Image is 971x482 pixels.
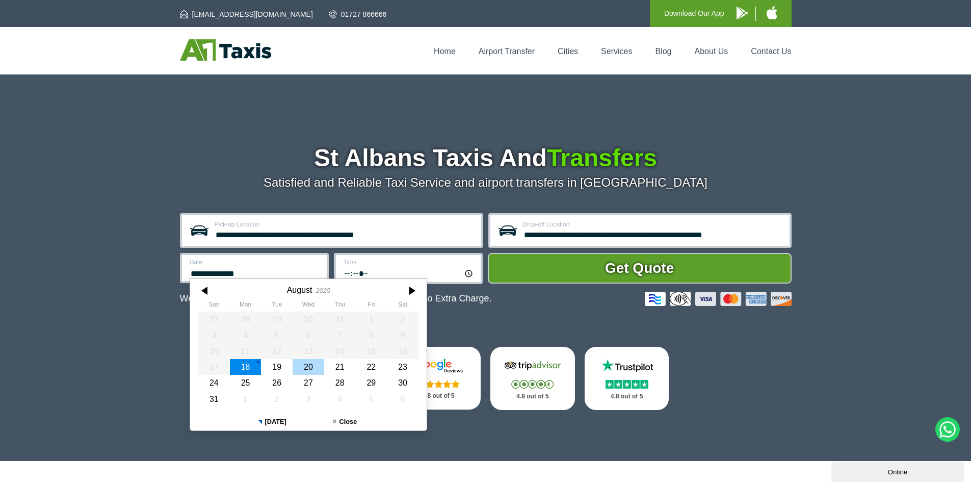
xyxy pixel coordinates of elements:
div: 31 August 2025 [198,391,230,407]
th: Tuesday [261,301,293,311]
div: 28 July 2025 [229,312,261,327]
div: 17 August 2025 [198,359,230,375]
th: Sunday [198,301,230,311]
div: 31 July 2025 [324,312,355,327]
p: We Now Accept Card & Contactless Payment In [180,293,492,304]
div: 2025 [316,287,330,294]
div: 29 July 2025 [261,312,293,327]
div: August [286,285,312,295]
div: 25 August 2025 [229,375,261,391]
a: About Us [695,47,728,56]
div: 03 September 2025 [293,391,324,407]
img: Credit And Debit Cards [645,292,792,306]
div: 10 August 2025 [198,343,230,359]
div: 04 September 2025 [324,391,355,407]
img: A1 Taxis Android App [737,7,748,19]
a: 01727 866666 [329,9,387,19]
div: 19 August 2025 [261,359,293,375]
button: [DATE] [235,413,308,430]
span: The Car at No Extra Charge. [375,293,491,303]
div: 30 August 2025 [387,375,418,391]
div: 04 August 2025 [229,327,261,343]
div: 21 August 2025 [324,359,355,375]
a: [EMAIL_ADDRESS][DOMAIN_NAME] [180,9,313,19]
div: 27 August 2025 [293,375,324,391]
div: 12 August 2025 [261,343,293,359]
a: Services [601,47,632,56]
p: Satisfied and Reliable Taxi Service and airport transfers in [GEOGRAPHIC_DATA] [180,175,792,190]
th: Monday [229,301,261,311]
p: 4.8 out of 5 [596,390,658,403]
h1: St Albans Taxis And [180,146,792,170]
img: A1 Taxis iPhone App [767,6,777,19]
button: Close [308,413,381,430]
a: Contact Us [751,47,791,56]
label: Date [190,259,321,265]
div: 13 August 2025 [293,343,324,359]
img: Stars [511,380,554,389]
div: 26 August 2025 [261,375,293,391]
th: Friday [355,301,387,311]
img: Trustpilot [596,358,658,373]
div: 08 August 2025 [355,327,387,343]
div: 01 September 2025 [229,391,261,407]
iframe: chat widget [831,460,966,482]
div: 02 September 2025 [261,391,293,407]
a: Blog [655,47,671,56]
div: 06 August 2025 [293,327,324,343]
a: Airport Transfer [479,47,535,56]
div: 29 August 2025 [355,375,387,391]
div: 14 August 2025 [324,343,355,359]
a: Cities [558,47,578,56]
p: 4.8 out of 5 [407,390,469,402]
div: 03 August 2025 [198,327,230,343]
a: Google Stars 4.8 out of 5 [396,347,481,410]
p: Download Our App [664,7,724,20]
div: 01 August 2025 [355,312,387,327]
div: 11 August 2025 [229,343,261,359]
div: 07 August 2025 [324,327,355,343]
div: 02 August 2025 [387,312,418,327]
a: Tripadvisor Stars 4.8 out of 5 [490,347,575,410]
div: 05 September 2025 [355,391,387,407]
img: Stars [417,380,460,388]
img: Stars [606,380,648,389]
div: 18 August 2025 [229,359,261,375]
a: Home [434,47,456,56]
img: A1 Taxis St Albans LTD [180,39,271,61]
label: Time [344,259,475,265]
span: Transfers [547,144,657,171]
div: 06 September 2025 [387,391,418,407]
th: Saturday [387,301,418,311]
a: Trustpilot Stars 4.8 out of 5 [585,347,669,410]
label: Pick-up Location [215,221,475,227]
div: 30 July 2025 [293,312,324,327]
div: 27 July 2025 [198,312,230,327]
div: 09 August 2025 [387,327,418,343]
button: Get Quote [488,253,792,284]
p: 4.8 out of 5 [502,390,564,403]
label: Drop-off Location [523,221,783,227]
img: Tripadvisor [502,358,563,373]
div: 16 August 2025 [387,343,418,359]
div: 23 August 2025 [387,359,418,375]
th: Thursday [324,301,355,311]
div: 28 August 2025 [324,375,355,391]
div: 22 August 2025 [355,359,387,375]
div: 05 August 2025 [261,327,293,343]
div: 15 August 2025 [355,343,387,359]
div: 20 August 2025 [293,359,324,375]
img: Google [408,358,469,373]
div: 24 August 2025 [198,375,230,391]
th: Wednesday [293,301,324,311]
